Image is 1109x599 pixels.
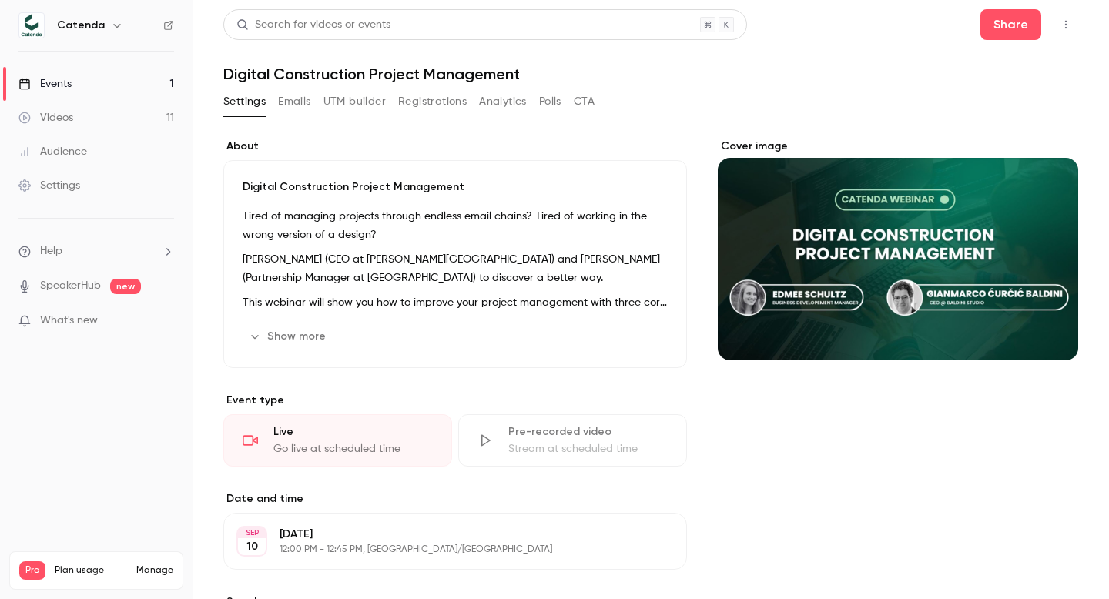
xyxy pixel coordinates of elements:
[223,139,687,154] label: About
[57,18,105,33] h6: Catenda
[539,89,561,114] button: Polls
[110,279,141,294] span: new
[718,139,1078,154] label: Cover image
[40,243,62,259] span: Help
[243,250,668,287] p: [PERSON_NAME] (CEO at [PERSON_NAME][GEOGRAPHIC_DATA]) and [PERSON_NAME] (Partnership Manager at [...
[280,544,605,556] p: 12:00 PM - 12:45 PM, [GEOGRAPHIC_DATA]/[GEOGRAPHIC_DATA]
[508,424,668,440] div: Pre-recorded video
[236,17,390,33] div: Search for videos or events
[574,89,595,114] button: CTA
[55,564,127,577] span: Plan usage
[223,65,1078,83] h1: Digital Construction Project Management
[223,89,266,114] button: Settings
[136,564,173,577] a: Manage
[243,324,335,349] button: Show more
[273,441,433,457] div: Go live at scheduled time
[718,139,1078,360] section: Cover image
[19,13,44,38] img: Catenda
[273,424,433,440] div: Live
[398,89,467,114] button: Registrations
[508,441,668,457] div: Stream at scheduled time
[278,89,310,114] button: Emails
[280,527,605,542] p: [DATE]
[223,491,687,507] label: Date and time
[458,414,687,467] div: Pre-recorded videoStream at scheduled time
[479,89,527,114] button: Analytics
[238,527,266,538] div: SEP
[156,314,174,328] iframe: Noticeable Trigger
[19,561,45,580] span: Pro
[323,89,386,114] button: UTM builder
[18,110,73,125] div: Videos
[18,178,80,193] div: Settings
[223,414,452,467] div: LiveGo live at scheduled time
[246,539,258,554] p: 10
[18,76,72,92] div: Events
[223,393,687,408] p: Event type
[243,293,668,312] p: This webinar will show you how to improve your project management with three core concepts, witho...
[980,9,1041,40] button: Share
[243,207,668,244] p: Tired of managing projects through endless email chains? Tired of working in the wrong version of...
[40,278,101,294] a: SpeakerHub
[18,144,87,159] div: Audience
[243,179,668,195] p: Digital Construction Project Management
[18,243,174,259] li: help-dropdown-opener
[40,313,98,329] span: What's new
